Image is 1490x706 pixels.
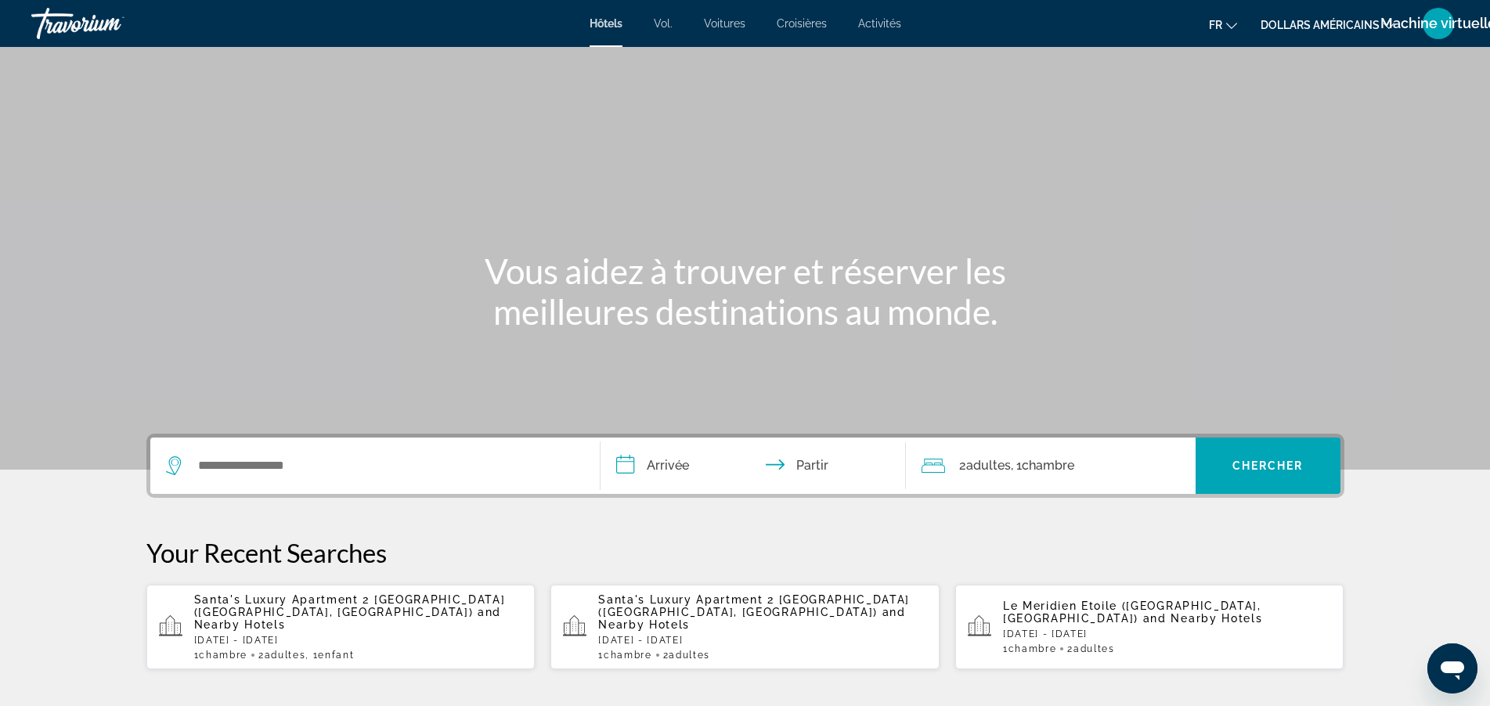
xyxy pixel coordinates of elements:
[858,17,901,30] a: Activités
[598,606,906,631] span: and Nearby Hotels
[1232,459,1304,472] font: Chercher
[663,650,710,661] span: 2
[1008,643,1057,654] span: Chambre
[550,584,940,670] button: Santa's Luxury Apartment 2 [GEOGRAPHIC_DATA] ([GEOGRAPHIC_DATA], [GEOGRAPHIC_DATA]) and Nearby Ho...
[669,650,710,661] span: Adultes
[150,438,1340,494] div: Widget de recherche
[777,17,827,30] a: Croisières
[590,17,622,30] a: Hôtels
[1261,19,1380,31] font: dollars américains
[1073,643,1115,654] span: Adultes
[194,635,523,646] p: [DATE] - [DATE]
[194,606,502,631] span: and Nearby Hotels
[1196,438,1340,494] button: Chercher
[601,438,906,494] button: Dates d'arrivée et de départ
[1427,643,1477,693] iframe: Bouton de lancement de la fenêtre de messagerie
[146,537,1344,568] p: Your Recent Searches
[1261,13,1394,36] button: Changer de devise
[305,650,354,661] span: , 1
[1143,612,1263,625] span: and Nearby Hotels
[146,584,536,670] button: Santa's Luxury Apartment 2 [GEOGRAPHIC_DATA] ([GEOGRAPHIC_DATA], [GEOGRAPHIC_DATA]) and Nearby Ho...
[194,650,247,661] span: 1
[1209,13,1237,36] button: Changer de langue
[704,17,745,30] a: Voitures
[1003,629,1332,639] p: [DATE] - [DATE]
[598,593,910,618] span: Santa's Luxury Apartment 2 [GEOGRAPHIC_DATA] ([GEOGRAPHIC_DATA], [GEOGRAPHIC_DATA])
[959,458,966,473] font: 2
[604,650,652,661] span: Chambre
[1003,600,1261,625] span: Le Meridien Etoile ([GEOGRAPHIC_DATA], [GEOGRAPHIC_DATA])
[1011,458,1022,473] font: , 1
[1003,643,1056,654] span: 1
[1209,19,1222,31] font: fr
[955,584,1344,670] button: Le Meridien Etoile ([GEOGRAPHIC_DATA], [GEOGRAPHIC_DATA]) and Nearby Hotels[DATE] - [DATE]1Chambr...
[265,650,306,661] span: Adultes
[1067,643,1114,654] span: 2
[31,3,188,44] a: Travorium
[258,650,305,661] span: 2
[966,458,1011,473] font: adultes
[199,650,247,661] span: Chambre
[1022,458,1074,473] font: Chambre
[1418,7,1459,40] button: Menu utilisateur
[906,438,1196,494] button: Voyageurs : 2 adultes, 0 enfants
[485,250,1006,332] font: Vous aidez à trouver et réserver les meilleures destinations au monde.
[654,17,673,30] a: Vol.
[194,593,506,618] span: Santa's Luxury Apartment 2 [GEOGRAPHIC_DATA] ([GEOGRAPHIC_DATA], [GEOGRAPHIC_DATA])
[598,650,651,661] span: 1
[598,635,927,646] p: [DATE] - [DATE]
[318,650,354,661] span: Enfant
